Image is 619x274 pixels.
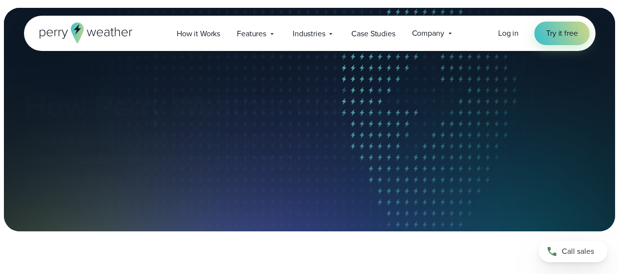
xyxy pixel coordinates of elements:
[562,246,594,257] span: Call sales
[546,27,577,39] span: Try it free
[498,27,519,39] a: Log in
[237,28,266,40] span: Features
[534,22,589,45] a: Try it free
[539,241,607,262] a: Call sales
[351,28,395,40] span: Case Studies
[177,28,220,40] span: How it Works
[293,28,325,40] span: Industries
[412,27,444,39] span: Company
[168,24,229,44] a: How it Works
[343,24,403,44] a: Case Studies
